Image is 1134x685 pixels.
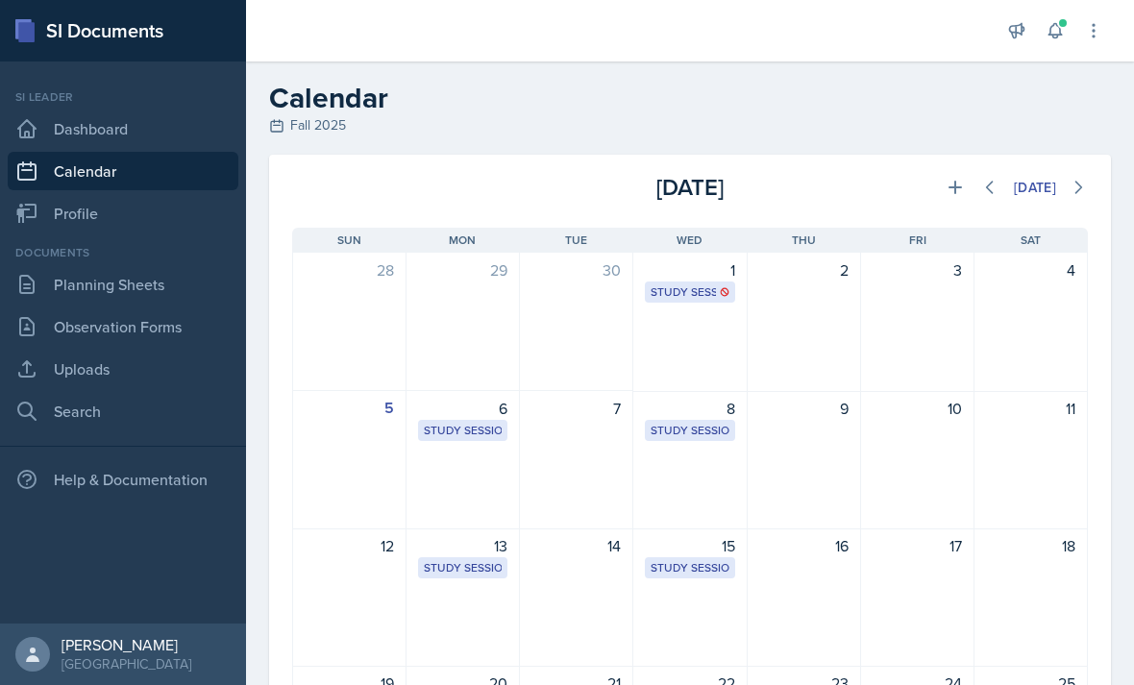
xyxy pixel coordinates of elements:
[62,654,191,673] div: [GEOGRAPHIC_DATA]
[986,397,1075,420] div: 11
[8,392,238,430] a: Search
[424,422,502,439] div: Study Session
[418,397,507,420] div: 6
[62,635,191,654] div: [PERSON_NAME]
[651,283,728,301] div: Study Session
[651,559,728,576] div: Study Session
[8,110,238,148] a: Dashboard
[986,258,1075,281] div: 4
[8,265,238,304] a: Planning Sheets
[531,534,621,557] div: 14
[677,232,703,249] span: Wed
[792,232,816,249] span: Thu
[8,350,238,388] a: Uploads
[873,258,962,281] div: 3
[8,307,238,346] a: Observation Forms
[418,534,507,557] div: 13
[759,258,849,281] div: 2
[424,559,502,576] div: Study Session
[873,397,962,420] div: 10
[986,534,1075,557] div: 18
[1001,171,1069,204] button: [DATE]
[557,170,823,205] div: [DATE]
[645,534,734,557] div: 15
[8,460,238,499] div: Help & Documentation
[8,152,238,190] a: Calendar
[645,258,734,281] div: 1
[305,397,394,420] div: 5
[531,258,621,281] div: 30
[337,232,361,249] span: Sun
[449,232,476,249] span: Mon
[8,88,238,106] div: Si leader
[531,397,621,420] div: 7
[759,534,849,557] div: 16
[418,258,507,281] div: 29
[269,81,1111,115] h2: Calendar
[909,232,926,249] span: Fri
[645,397,734,420] div: 8
[269,115,1111,135] div: Fall 2025
[873,534,962,557] div: 17
[8,194,238,232] a: Profile
[759,397,849,420] div: 9
[1014,180,1056,195] div: [DATE]
[8,244,238,261] div: Documents
[651,422,728,439] div: Study Session
[305,534,394,557] div: 12
[305,258,394,281] div: 28
[1021,232,1041,249] span: Sat
[565,232,587,249] span: Tue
